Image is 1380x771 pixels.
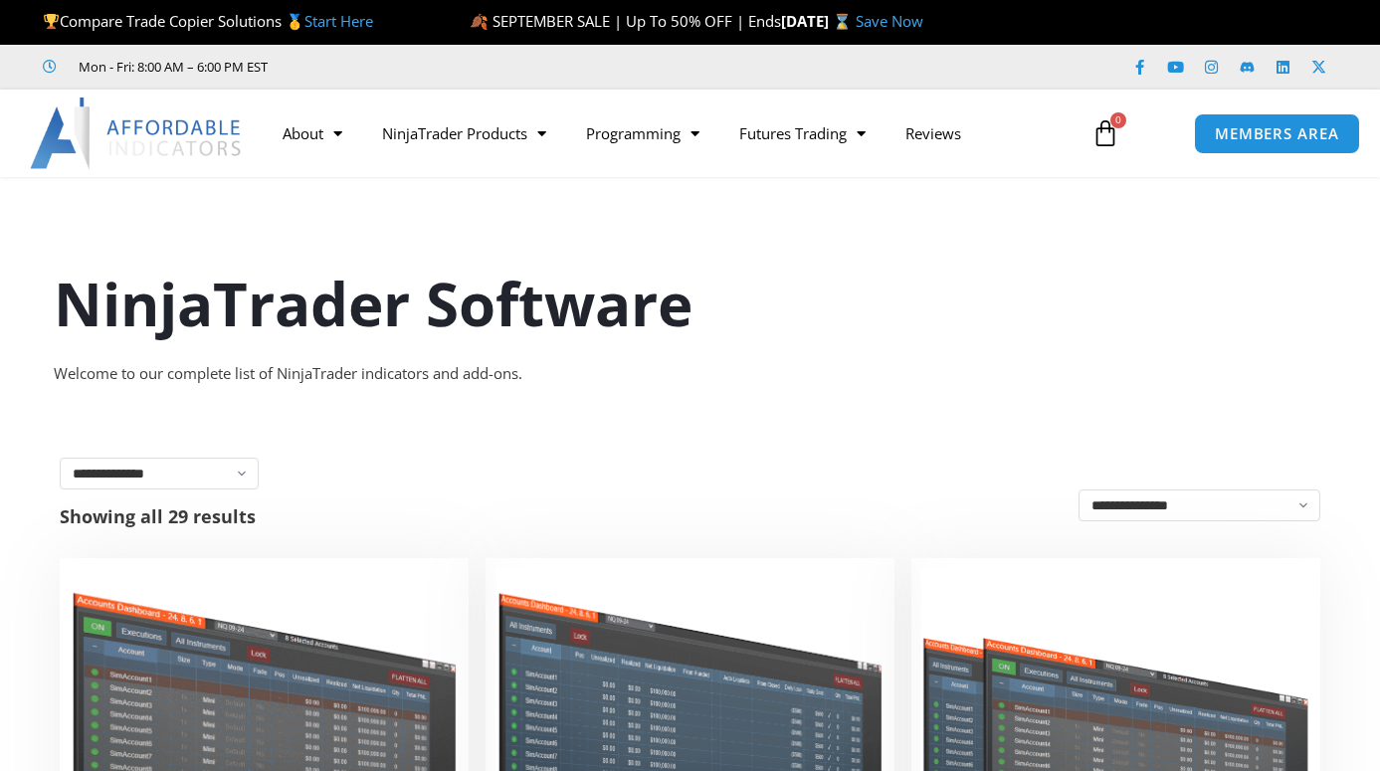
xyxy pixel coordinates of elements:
[1062,104,1149,162] a: 0
[470,11,781,31] span: 🍂 SEPTEMBER SALE | Up To 50% OFF | Ends
[44,14,59,29] img: 🏆
[886,110,981,156] a: Reviews
[74,55,268,79] span: Mon - Fri: 8:00 AM – 6:00 PM EST
[362,110,566,156] a: NinjaTrader Products
[43,11,373,31] span: Compare Trade Copier Solutions 🥇
[566,110,719,156] a: Programming
[781,11,856,31] strong: [DATE] ⌛
[304,11,373,31] a: Start Here
[1110,112,1126,128] span: 0
[60,507,256,525] p: Showing all 29 results
[54,262,1327,345] h1: NinjaTrader Software
[1194,113,1360,154] a: MEMBERS AREA
[719,110,886,156] a: Futures Trading
[856,11,923,31] a: Save Now
[1079,489,1320,521] select: Shop order
[296,57,594,77] iframe: Customer reviews powered by Trustpilot
[263,110,362,156] a: About
[263,110,1078,156] nav: Menu
[54,360,1327,388] div: Welcome to our complete list of NinjaTrader indicators and add-ons.
[30,97,244,169] img: LogoAI | Affordable Indicators – NinjaTrader
[1215,126,1339,141] span: MEMBERS AREA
